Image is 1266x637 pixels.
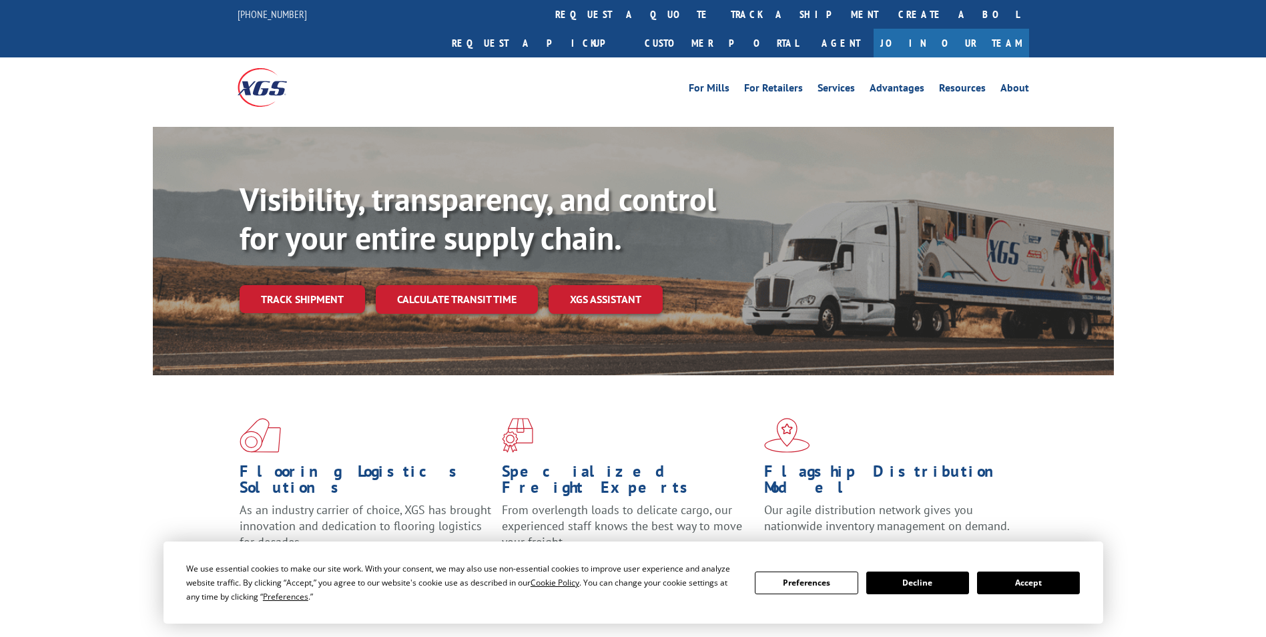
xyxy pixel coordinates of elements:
b: Visibility, transparency, and control for your entire supply chain. [240,178,716,258]
a: Resources [939,83,986,97]
a: [PHONE_NUMBER] [238,7,307,21]
span: Preferences [263,591,308,602]
h1: Flagship Distribution Model [764,463,1016,502]
a: Agent [808,29,874,57]
a: XGS ASSISTANT [549,285,663,314]
span: Cookie Policy [531,577,579,588]
div: We use essential cookies to make our site work. With your consent, we may also use non-essential ... [186,562,739,604]
span: As an industry carrier of choice, XGS has brought innovation and dedication to flooring logistics... [240,502,491,550]
img: xgs-icon-focused-on-flooring-red [502,418,533,453]
button: Decline [866,572,969,594]
h1: Specialized Freight Experts [502,463,754,502]
img: xgs-icon-total-supply-chain-intelligence-red [240,418,281,453]
a: Request a pickup [442,29,635,57]
a: Advantages [870,83,924,97]
a: Services [818,83,855,97]
button: Accept [977,572,1080,594]
div: Cookie Consent Prompt [164,542,1103,624]
button: Preferences [755,572,858,594]
a: About [1000,83,1029,97]
a: Track shipment [240,285,365,313]
a: For Mills [689,83,729,97]
a: Customer Portal [635,29,808,57]
h1: Flooring Logistics Solutions [240,463,492,502]
img: xgs-icon-flagship-distribution-model-red [764,418,810,453]
span: Our agile distribution network gives you nationwide inventory management on demand. [764,502,1010,534]
a: Join Our Team [874,29,1029,57]
a: For Retailers [744,83,803,97]
p: From overlength loads to delicate cargo, our experienced staff knows the best way to move your fr... [502,502,754,562]
a: Calculate transit time [376,285,538,314]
